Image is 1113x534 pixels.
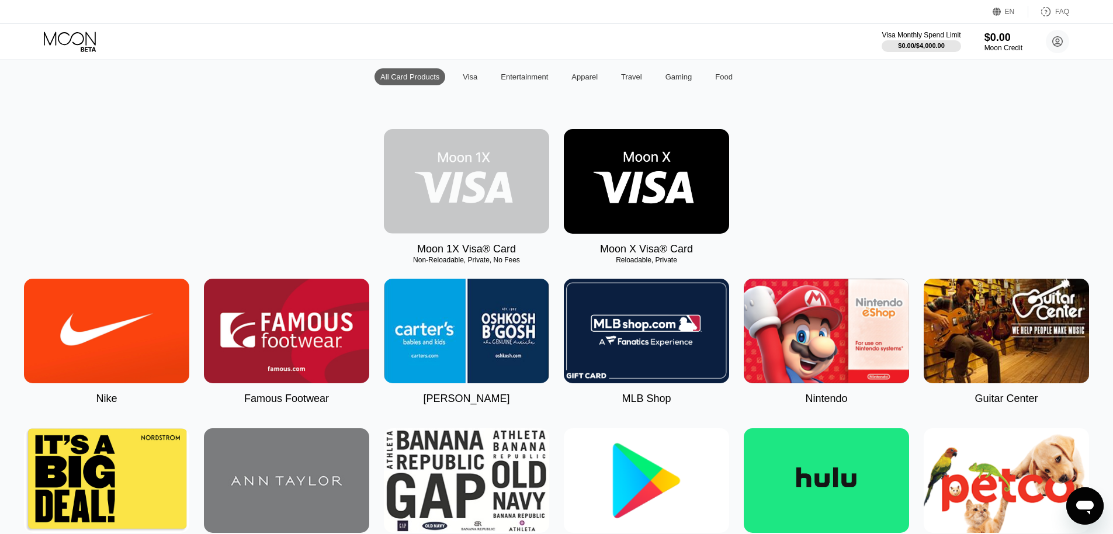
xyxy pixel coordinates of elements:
div: FAQ [1055,8,1069,16]
div: Guitar Center [975,393,1038,405]
div: Visa [463,72,477,81]
div: Entertainment [501,72,548,81]
div: Visa [457,68,483,85]
div: $0.00 [984,32,1022,44]
div: [PERSON_NAME] [423,393,509,405]
div: Nintendo [805,393,847,405]
div: Visa Monthly Spend Limit$0.00/$4,000.00 [882,31,961,52]
div: Apparel [566,68,604,85]
div: Travel [621,72,642,81]
div: EN [1005,8,1015,16]
div: Nike [96,393,117,405]
div: Gaming [665,72,692,81]
div: All Card Products [375,68,445,85]
div: Apparel [571,72,598,81]
div: All Card Products [380,72,439,81]
div: EN [993,6,1028,18]
div: Entertainment [495,68,554,85]
div: $0.00Moon Credit [984,32,1022,52]
div: MLB Shop [622,393,671,405]
div: FAQ [1028,6,1069,18]
div: Visa Monthly Spend Limit [882,31,961,39]
div: Non-Reloadable, Private, No Fees [384,256,549,264]
div: $0.00 / $4,000.00 [898,42,945,49]
div: Reloadable, Private [564,256,729,264]
div: Moon X Visa® Card [600,243,693,255]
div: Moon Credit [984,44,1022,52]
div: Food [715,72,733,81]
div: Travel [615,68,648,85]
div: Famous Footwear [244,393,329,405]
iframe: Button to launch messaging window [1066,487,1104,525]
div: Moon 1X Visa® Card [417,243,516,255]
div: Gaming [660,68,698,85]
div: Food [709,68,738,85]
